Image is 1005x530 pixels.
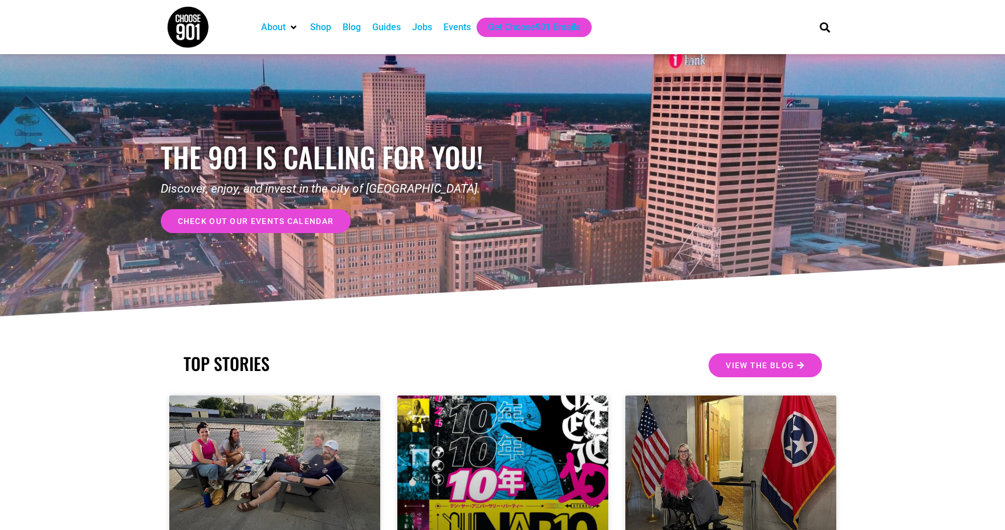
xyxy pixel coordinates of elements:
[815,18,834,36] div: Search
[310,21,331,34] a: Shop
[709,353,821,377] a: View the Blog
[255,18,800,37] nav: Main nav
[161,209,351,233] a: check out our events calendar
[255,18,304,37] div: About
[161,180,503,198] p: Discover, enjoy, and invest in the city of [GEOGRAPHIC_DATA].
[443,21,471,34] a: Events
[178,217,334,225] span: check out our events calendar
[343,21,361,34] a: Blog
[372,21,401,34] a: Guides
[726,361,794,369] span: View the Blog
[412,21,432,34] a: Jobs
[161,140,503,174] h1: the 901 is calling for you!
[261,21,286,34] a: About
[488,21,580,34] a: Get Choose901 Emails
[184,353,497,374] h2: TOP STORIES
